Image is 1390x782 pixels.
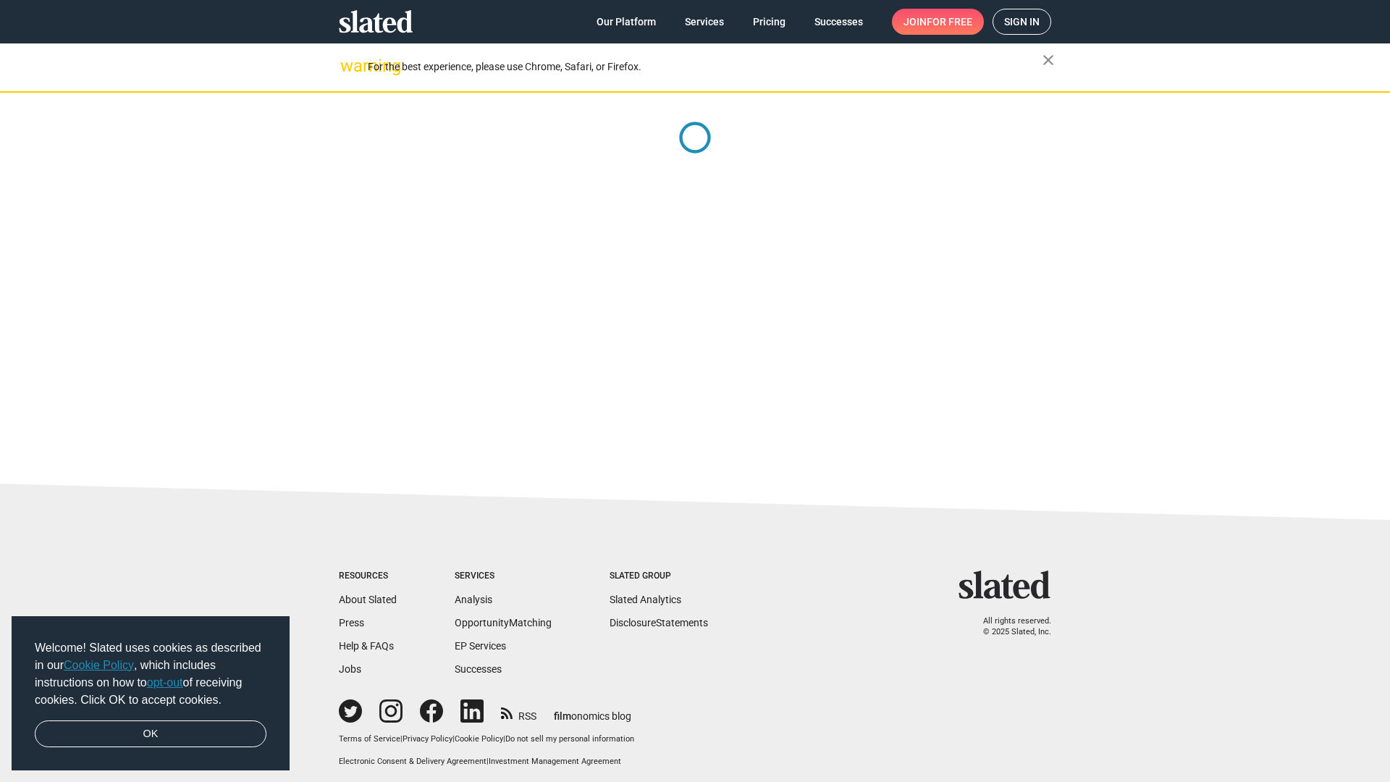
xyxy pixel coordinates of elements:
[339,594,397,605] a: About Slated
[503,734,505,744] span: |
[505,734,634,745] button: Do not sell my personal information
[927,9,972,35] span: for free
[12,616,290,771] div: cookieconsent
[554,710,571,722] span: film
[753,9,785,35] span: Pricing
[993,9,1051,35] a: Sign in
[903,9,972,35] span: Join
[455,571,552,582] div: Services
[685,9,724,35] span: Services
[892,9,984,35] a: Joinfor free
[610,571,708,582] div: Slated Group
[803,9,875,35] a: Successes
[339,663,361,675] a: Jobs
[489,757,621,766] a: Investment Management Agreement
[35,639,266,709] span: Welcome! Slated uses cookies as described in our , which includes instructions on how to of recei...
[814,9,863,35] span: Successes
[610,594,681,605] a: Slated Analytics
[610,617,708,628] a: DisclosureStatements
[741,9,797,35] a: Pricing
[455,617,552,628] a: OpportunityMatching
[339,640,394,652] a: Help & FAQs
[147,676,183,689] a: opt-out
[403,734,452,744] a: Privacy Policy
[455,734,503,744] a: Cookie Policy
[400,734,403,744] span: |
[452,734,455,744] span: |
[368,57,1042,77] div: For the best experience, please use Chrome, Safari, or Firefox.
[455,594,492,605] a: Analysis
[501,701,536,723] a: RSS
[554,698,631,723] a: filmonomics blog
[64,659,134,671] a: Cookie Policy
[673,9,736,35] a: Services
[597,9,656,35] span: Our Platform
[455,663,502,675] a: Successes
[486,757,489,766] span: |
[585,9,667,35] a: Our Platform
[339,734,400,744] a: Terms of Service
[339,571,397,582] div: Resources
[339,617,364,628] a: Press
[340,57,358,75] mat-icon: warning
[35,720,266,748] a: dismiss cookie message
[455,640,506,652] a: EP Services
[339,757,486,766] a: Electronic Consent & Delivery Agreement
[968,616,1051,637] p: All rights reserved. © 2025 Slated, Inc.
[1040,51,1057,69] mat-icon: close
[1004,9,1040,34] span: Sign in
